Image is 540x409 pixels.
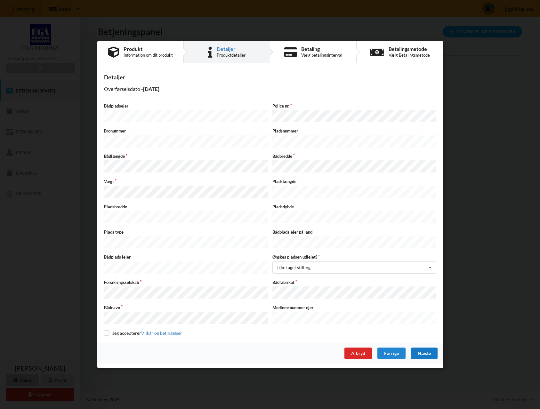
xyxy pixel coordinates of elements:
label: Bådlængde [104,153,268,159]
label: Forsikringsselskab [104,279,268,285]
label: Bronummer [104,128,268,134]
div: Afbryd [344,348,372,359]
div: Vælg Betalingsmetode [388,52,430,58]
label: Medlemsnummer ejer [272,305,436,310]
label: Bådfabrikat [272,279,436,285]
div: Information om dit produkt [124,52,173,58]
p: Overførselsdato - . [104,85,436,93]
b: [DATE] [143,86,159,92]
label: Ønskes pladsen udlejet? [272,254,436,260]
div: Detaljer [217,46,246,52]
label: Bådbredde [272,153,436,159]
label: Police nr. [272,103,436,109]
div: Vælg betalingsinterval [301,52,342,58]
div: Næste [411,348,437,359]
div: Forrige [377,348,405,359]
label: Bådplads lejer [104,254,268,260]
div: Produktdetaljer [217,52,246,58]
label: Vægt [104,179,268,184]
label: Plads type [104,229,268,235]
label: Pladsnummer [272,128,436,134]
label: Pladslængde [272,179,436,184]
label: Bådnavn [104,305,268,310]
div: Produkt [124,46,173,52]
div: Ikke taget stilling [277,265,310,269]
label: Pladsbredde [104,204,268,210]
label: Bådpladsejer [104,103,268,109]
a: Vilkår og betingelser [141,330,182,336]
div: Detaljer [104,74,436,81]
div: Betalingsmetode [388,46,430,52]
div: Betaling [301,46,342,52]
label: Jeg accepterer [104,330,182,336]
label: Pladsdybde [272,204,436,210]
label: Bådpladslejer på land [272,229,436,235]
